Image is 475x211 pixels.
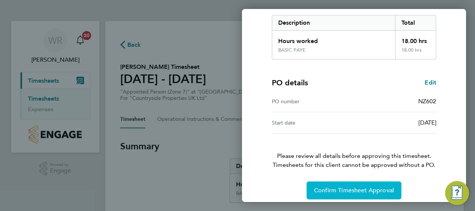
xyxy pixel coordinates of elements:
[395,47,436,59] div: 18.00 hrs
[272,118,354,127] div: Start date
[272,31,395,47] div: Hours worked
[307,181,401,199] button: Confirm Timesheet Approval
[395,31,436,47] div: 18.00 hrs
[272,15,395,30] div: Description
[272,97,354,106] div: PO number
[263,134,445,169] p: Please review all details before approving this timesheet.
[445,181,469,205] button: Engage Resource Center
[354,118,436,127] div: [DATE]
[272,15,436,59] div: Summary of 18 - 24 Aug 2025
[418,98,436,105] span: NZ602
[263,160,445,169] span: Timesheets for this client cannot be approved without a PO.
[278,47,305,53] div: BASIC PAYE
[272,77,308,88] h4: PO details
[425,79,436,86] span: Edit
[425,78,436,87] a: Edit
[395,15,436,30] div: Total
[314,187,394,194] span: Confirm Timesheet Approval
